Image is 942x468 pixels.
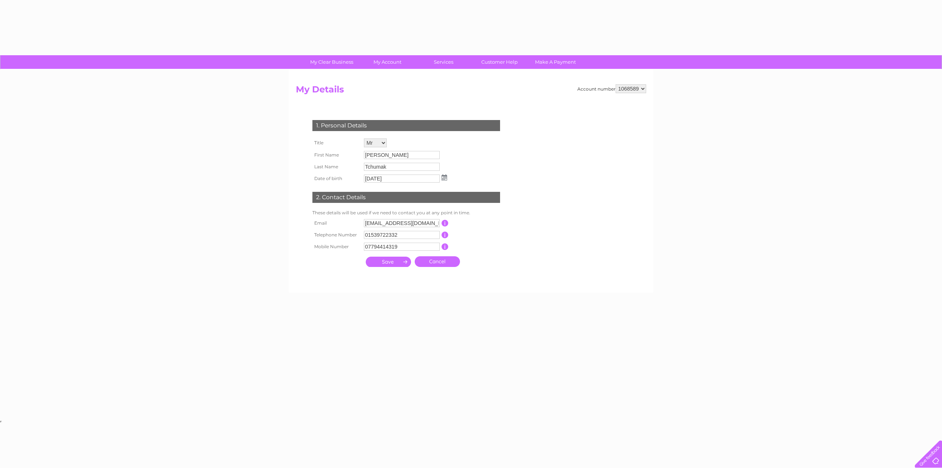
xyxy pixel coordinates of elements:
input: Information [442,220,449,226]
input: Information [442,232,449,238]
th: Mobile Number [311,241,362,253]
a: Make A Payment [525,55,586,69]
th: Last Name [311,161,362,173]
a: Services [413,55,474,69]
a: Customer Help [469,55,530,69]
th: Telephone Number [311,229,362,241]
td: These details will be used if we need to contact you at any point in time. [311,208,502,217]
input: Submit [366,257,411,267]
a: My Clear Business [301,55,362,69]
th: First Name [311,149,362,161]
img: ... [442,175,447,180]
th: Title [311,137,362,149]
th: Date of birth [311,173,362,184]
div: 2. Contact Details [312,192,500,203]
div: 1. Personal Details [312,120,500,131]
a: Cancel [415,256,460,267]
a: My Account [357,55,418,69]
h2: My Details [296,84,646,98]
th: Email [311,217,362,229]
div: Account number [577,84,646,93]
input: Information [442,243,449,250]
